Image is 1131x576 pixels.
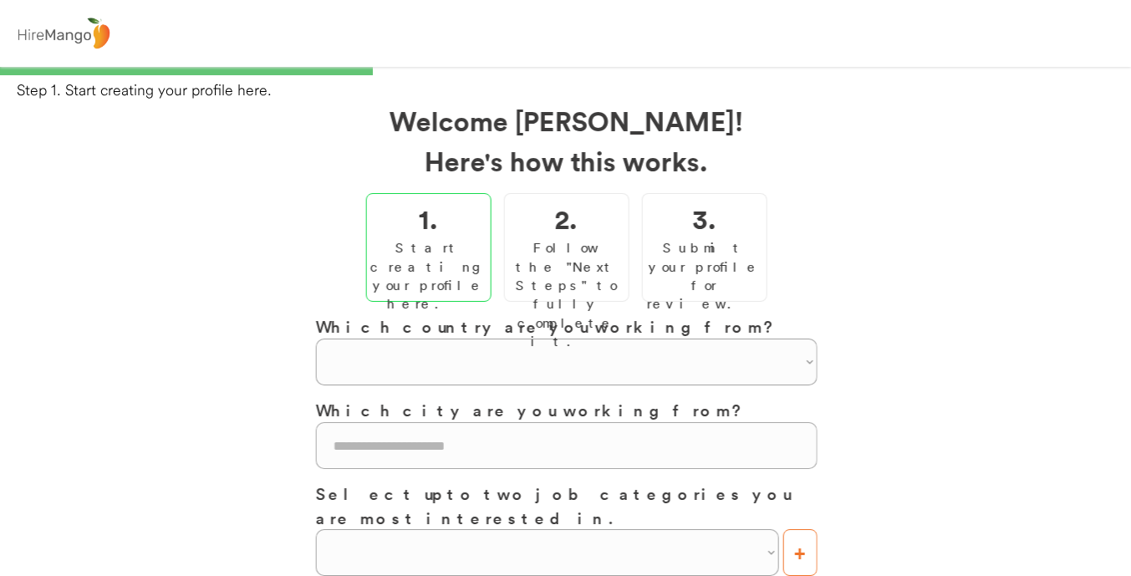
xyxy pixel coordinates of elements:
div: Start creating your profile here. [369,238,487,313]
button: + [782,529,817,576]
h3: Select up to two job categories you are most interested in. [315,482,817,529]
h3: Which city are you working from? [315,398,817,422]
div: Step 1. Start creating your profile here. [17,79,1131,100]
div: Submit your profile for review. [646,238,762,313]
div: 33% [3,67,1128,75]
img: logo%20-%20hiremango%20gray.png [13,14,115,54]
h2: 2. [555,198,578,238]
h2: Welcome [PERSON_NAME]! Here's how this works. [315,100,817,181]
div: Follow the "Next Steps" to fully complete it. [508,238,624,350]
h2: 3. [692,198,716,238]
h3: Which country are you working from? [315,314,817,339]
h2: 1. [419,198,438,238]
